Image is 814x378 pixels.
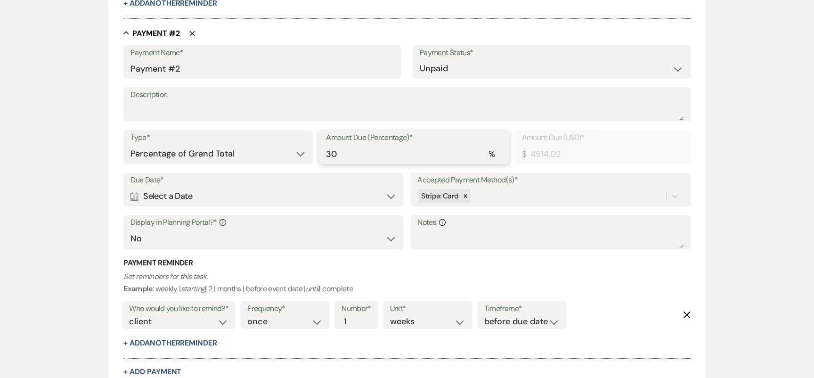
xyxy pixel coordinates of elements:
[390,302,465,316] label: Unit*
[132,28,180,39] h5: Payment # 2
[130,216,396,230] label: Display in Planning Portal?*
[420,46,684,60] label: Payment Status*
[130,173,396,187] label: Due Date*
[484,302,560,316] label: Timeframe*
[130,187,396,205] div: Select a Date
[123,271,207,281] i: Set reminders for this task.
[123,258,690,268] h3: Payment Reminder
[123,368,181,376] button: + Add Payment
[488,148,495,161] div: %
[123,284,153,294] b: Example
[522,148,526,161] div: $
[130,46,394,60] label: Payment Name*
[130,131,306,145] label: Type*
[181,284,205,294] i: starting
[130,88,683,102] label: Description
[522,131,684,145] label: Amount Due (USD)*
[306,284,319,294] i: until
[123,28,180,38] button: Payment #2
[417,216,683,230] label: Notes
[123,271,690,295] p: : weekly | | 2 | months | before event date | | complete
[247,302,323,316] label: Frequency*
[326,131,502,145] label: Amount Due (Percentage)*
[342,302,371,316] label: Number*
[129,302,228,316] label: Who would you like to remind?*
[417,173,683,187] label: Accepted Payment Method(s)*
[123,339,217,347] button: + AddAnotherReminder
[421,191,458,201] span: Stripe: Card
